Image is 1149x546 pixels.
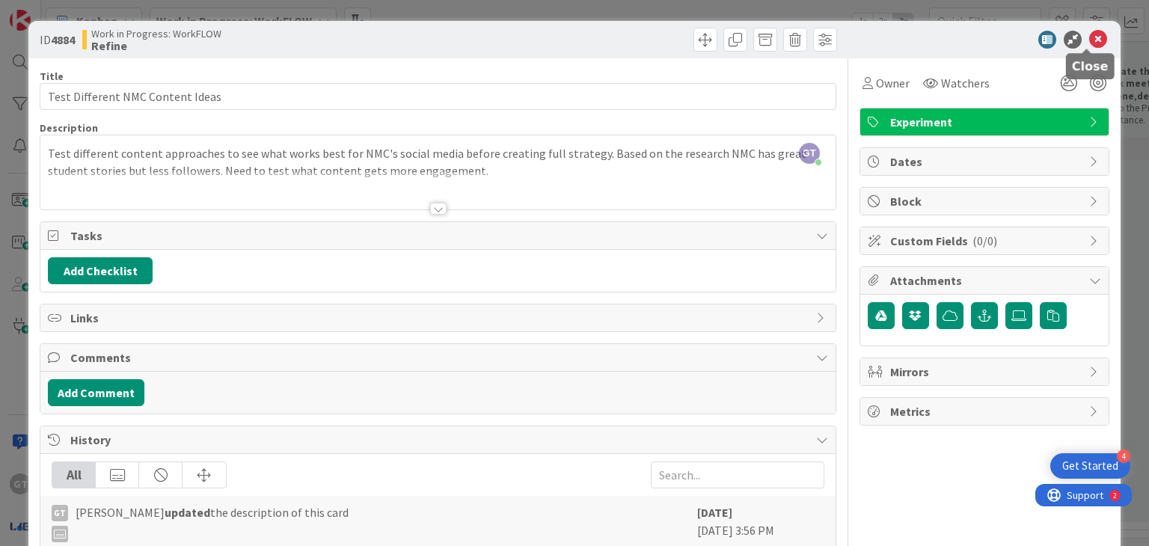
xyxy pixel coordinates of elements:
[941,74,990,92] span: Watchers
[70,431,808,449] span: History
[890,192,1082,210] span: Block
[76,503,349,542] span: [PERSON_NAME] the description of this card
[40,70,64,83] label: Title
[890,232,1082,250] span: Custom Fields
[890,153,1082,171] span: Dates
[1117,450,1130,463] div: 4
[78,6,82,18] div: 2
[876,74,910,92] span: Owner
[31,2,68,20] span: Support
[52,462,96,488] div: All
[890,402,1082,420] span: Metrics
[1050,453,1130,479] div: Open Get Started checklist, remaining modules: 4
[40,83,836,110] input: type card name here...
[51,32,75,47] b: 4884
[165,505,210,520] b: updated
[1072,59,1109,73] h5: Close
[697,505,732,520] b: [DATE]
[40,31,75,49] span: ID
[40,121,98,135] span: Description
[48,257,153,284] button: Add Checklist
[890,113,1082,131] span: Experiment
[91,28,221,40] span: Work in Progress: WorkFLOW
[651,461,824,488] input: Search...
[91,40,221,52] b: Refine
[1062,458,1118,473] div: Get Started
[52,505,68,521] div: GT
[48,379,144,406] button: Add Comment
[799,143,820,164] span: GT
[70,349,808,366] span: Comments
[890,363,1082,381] span: Mirrors
[890,272,1082,289] span: Attachments
[70,227,808,245] span: Tasks
[48,145,827,179] p: Test different content approaches to see what works best for NMC's social media before creating f...
[70,309,808,327] span: Links
[972,233,997,248] span: ( 0/0 )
